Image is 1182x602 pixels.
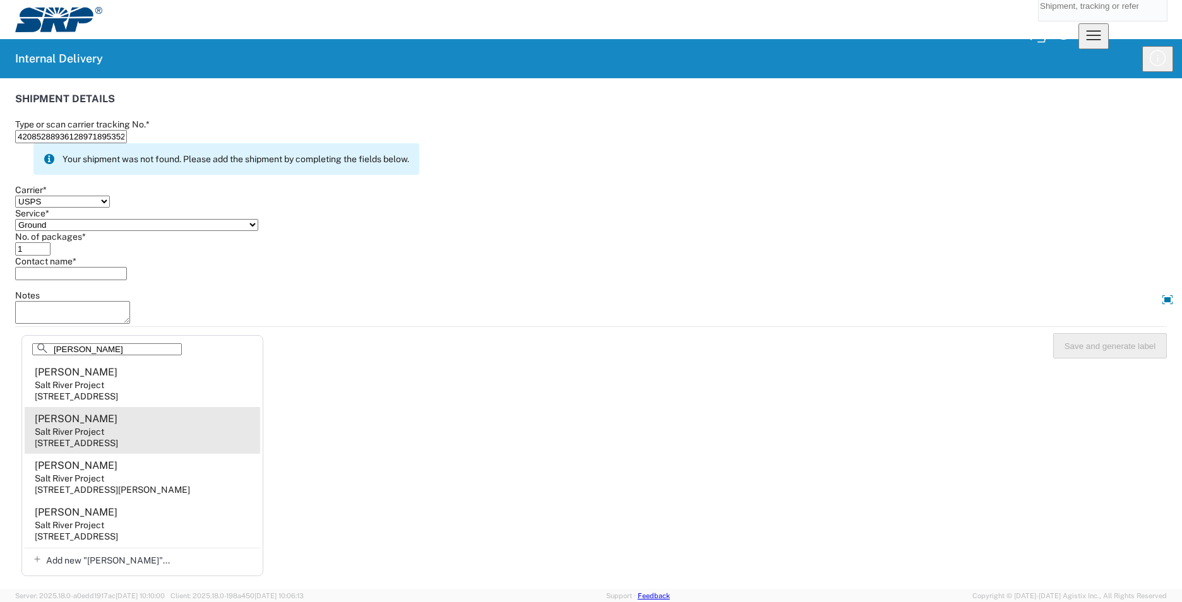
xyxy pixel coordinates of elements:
label: Notes [15,290,40,300]
div: [STREET_ADDRESS] [35,531,118,542]
a: Support [606,592,638,599]
div: [STREET_ADDRESS][PERSON_NAME] [35,484,190,495]
span: Client: 2025.18.0-198a450 [170,592,304,599]
h2: Internal Delivery [15,51,103,66]
label: Contact name [15,256,76,266]
label: Type or scan carrier tracking No. [15,119,150,129]
div: [PERSON_NAME] [35,505,117,519]
div: Salt River Project [35,473,104,484]
div: [STREET_ADDRESS] [35,437,118,449]
span: [DATE] 10:06:13 [254,592,304,599]
span: Your shipment was not found. Please add the shipment by completing the fields below. [63,153,409,165]
div: SHIPMENT DETAILS [15,93,1167,119]
span: Copyright © [DATE]-[DATE] Agistix Inc., All Rights Reserved [972,590,1167,601]
button: Save and generate label [1053,333,1167,358]
label: No. of packages [15,232,86,242]
img: srp [15,7,102,32]
div: [PERSON_NAME] [35,365,117,379]
label: Carrier [15,185,47,195]
div: Salt River Project [35,379,104,391]
label: Service [15,208,49,218]
div: Salt River Project [35,519,104,531]
div: [PERSON_NAME] [35,412,117,426]
div: [STREET_ADDRESS] [35,391,118,402]
div: [PERSON_NAME] [35,459,117,473]
a: Feedback [638,592,670,599]
span: [DATE] 10:10:00 [116,592,165,599]
div: Salt River Project [35,426,104,437]
span: Server: 2025.18.0-a0edd1917ac [15,592,165,599]
span: Add new "[PERSON_NAME]"... [46,555,170,566]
